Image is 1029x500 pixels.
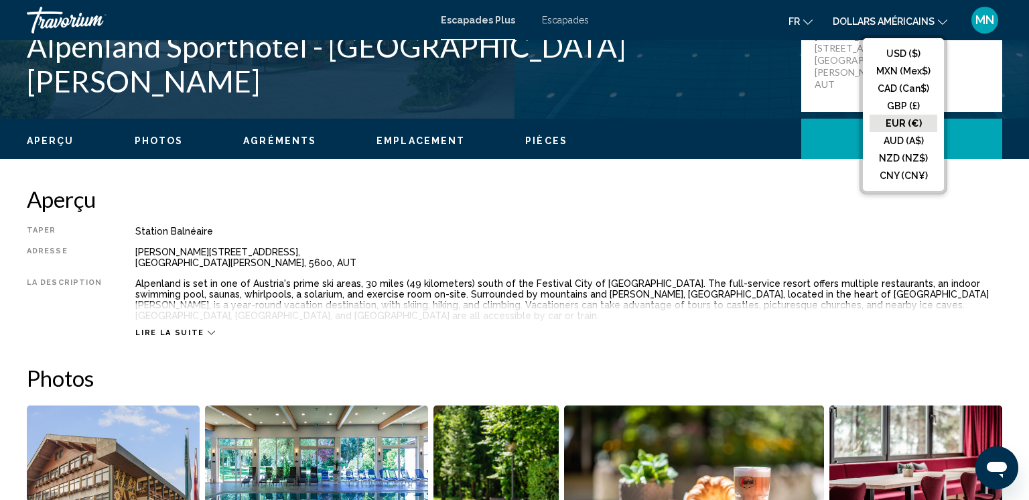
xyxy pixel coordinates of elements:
span: Photos [135,135,184,146]
span: Pièces [525,135,567,146]
a: Travorium [27,7,427,34]
iframe: Bouton de lancement de la fenêtre de messagerie [975,446,1018,489]
button: Changer de langue [788,11,813,31]
button: Lire la suite [135,328,214,338]
button: Pièces [525,135,567,147]
button: Emplacement [376,135,465,147]
p: [PERSON_NAME][STREET_ADDRESS], [GEOGRAPHIC_DATA][PERSON_NAME], 5600, AUT [815,30,922,90]
button: Menu utilisateur [967,6,1002,34]
a: Escapades Plus [441,15,515,25]
h1: Alpenland Sporthotel - [GEOGRAPHIC_DATA][PERSON_NAME] [27,29,788,99]
div: Alpenland is set in one of Austria's prime ski areas, 30 miles (49 kilometers) south of the Festi... [135,278,1002,321]
button: CAD (Can$) [870,80,937,97]
div: Station balnéaire [135,226,1002,237]
button: AUD (A$) [870,132,937,149]
button: GBP (£) [870,97,937,115]
div: Taper [27,226,102,237]
div: Adresse [27,247,102,268]
span: Agréments [243,135,316,146]
button: Aperçu [27,135,74,147]
h2: Photos [27,365,1002,391]
button: MXN (Mex$) [870,62,937,80]
div: [PERSON_NAME][STREET_ADDRESS], [GEOGRAPHIC_DATA][PERSON_NAME], 5600, AUT [135,247,1002,268]
button: Rechercher [801,119,1002,159]
button: NZD (NZ$) [870,149,937,167]
font: MN [975,13,994,27]
font: dollars américains [833,16,935,27]
h2: Aperçu [27,186,1002,212]
span: Lire la suite [135,328,204,337]
span: Aperçu [27,135,74,146]
div: La description [27,278,102,321]
button: Changer de devise [833,11,947,31]
span: Emplacement [376,135,465,146]
button: EUR (€) [870,115,937,132]
button: USD ($) [870,45,937,62]
button: Photos [135,135,184,147]
button: Agréments [243,135,316,147]
a: Escapades [542,15,589,25]
button: CNY (CN¥) [870,167,937,184]
font: fr [788,16,800,27]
